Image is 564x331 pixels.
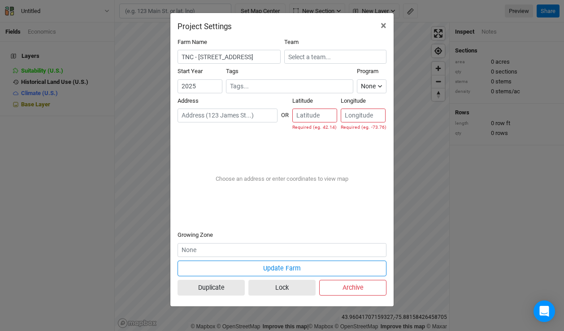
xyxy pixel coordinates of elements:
div: Required (eg. 42.14) [292,124,337,131]
label: Start Year [178,67,203,75]
button: Duplicate [178,280,245,296]
label: Program [357,67,378,75]
label: Address [178,97,199,105]
div: Required (eg. -73.76) [341,124,386,131]
button: Lock [248,280,316,296]
div: OR [281,104,289,119]
label: Tags [226,67,239,75]
input: Start Year [178,79,222,93]
label: Growing Zone [178,231,213,239]
div: Choose an address or enter coordinates to view map [208,168,356,190]
input: Select a team... [284,50,386,64]
input: Address (123 James St...) [178,109,278,122]
div: Open Intercom Messenger [534,301,555,322]
label: Farm Name [178,38,207,46]
button: Archive [319,280,386,296]
div: None [361,82,376,91]
input: Tags... [230,82,349,91]
input: None [178,243,386,257]
h2: Project Settings [178,22,232,31]
label: Latitude [292,97,313,105]
input: Latitude [292,109,337,122]
button: None [357,79,386,93]
input: Project/Farm Name [178,50,281,64]
label: Team [284,38,299,46]
span: × [381,19,386,32]
label: Longitude [341,97,366,105]
button: Update Farm [178,261,386,276]
button: Close [373,13,394,38]
input: Longitude [341,109,386,122]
